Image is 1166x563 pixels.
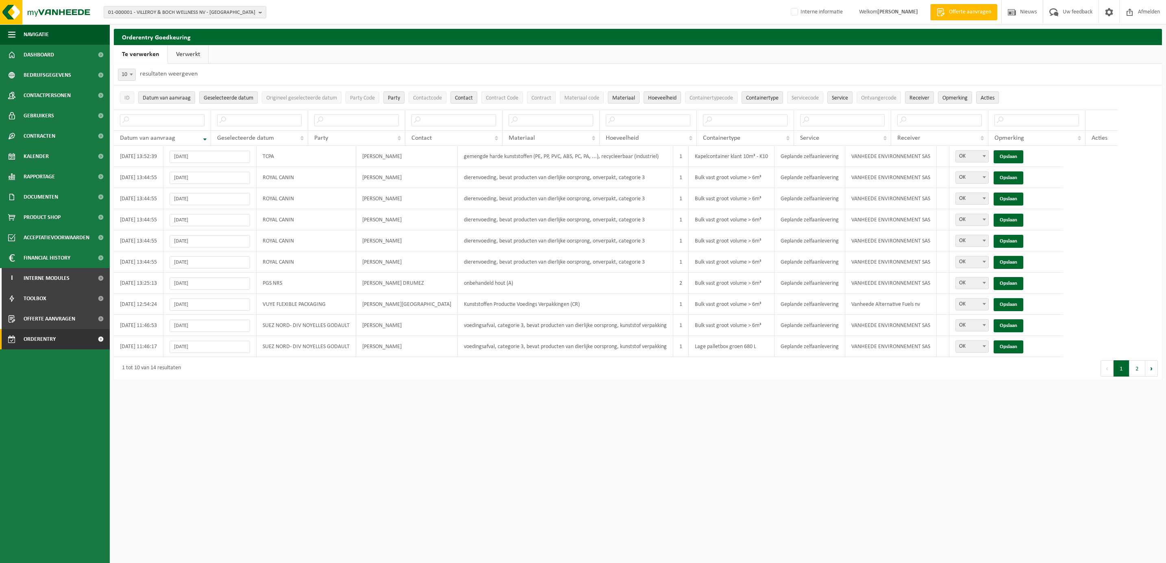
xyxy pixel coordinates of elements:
td: [DATE] 13:44:55 [114,209,163,230]
span: Materiaal [509,135,535,141]
button: Next [1145,360,1158,377]
span: OK [955,150,989,162]
span: OK [955,319,989,331]
a: Opslaan [994,235,1023,248]
span: Navigatie [24,24,49,45]
td: [PERSON_NAME] [356,146,458,167]
td: Bulk vast groot volume > 6m³ [689,167,774,188]
span: OK [956,299,988,310]
td: [DATE] 13:44:55 [114,251,163,273]
td: dierenvoeding, bevat producten van dierlijke oorsprong, onverpakt, categorie 3 [458,167,673,188]
span: Offerte aanvragen [24,309,75,329]
td: Bulk vast groot volume > 6m³ [689,230,774,251]
span: Receiver [909,95,929,101]
td: Bulk vast groot volume > 6m³ [689,209,774,230]
span: Rapportage [24,167,55,187]
span: Toolbox [24,288,46,309]
span: Kalender [24,146,49,167]
td: Lage palletbox groen 680 L [689,336,774,357]
button: Party CodeParty Code: Activate to sort [346,91,379,104]
span: Materiaal [612,95,635,101]
span: OK [955,171,989,184]
button: Datum van aanvraagDatum van aanvraag: Activate to remove sorting [138,91,195,104]
td: TCPA [257,146,356,167]
span: Contact [411,135,432,141]
td: 1 [673,315,689,336]
td: VANHEEDE ENVIRONNEMENT SAS [845,167,937,188]
span: OK [955,193,989,205]
a: Opslaan [994,214,1023,227]
td: ROYAL CANIN [257,209,356,230]
td: [PERSON_NAME] [356,336,458,357]
button: OntvangercodeOntvangercode: Activate to sort [857,91,901,104]
td: Kapelcontainer klant 10m³ - K10 [689,146,774,167]
label: Interne informatie [789,6,843,18]
span: I [8,268,15,288]
td: Geplande zelfaanlevering [774,315,845,336]
td: Bulk vast groot volume > 6m³ [689,188,774,209]
h2: Orderentry Goedkeuring [114,29,1162,45]
span: Hoeveelheid [648,95,677,101]
span: Opmerking [994,135,1024,141]
a: Opslaan [994,193,1023,206]
span: Product Shop [24,207,61,227]
td: [DATE] 13:25:13 [114,273,163,294]
td: voedingsafval, categorie 3, bevat producten van dierlijke oorsprong, kunststof verpakking [458,315,673,336]
td: Geplande zelfaanlevering [774,188,845,209]
span: Bedrijfsgegevens [24,65,71,85]
span: Acties [981,95,994,101]
td: 1 [673,167,689,188]
button: ContainertypecodeContainertypecode: Activate to sort [685,91,737,104]
button: ContractContract: Activate to sort [527,91,556,104]
td: [DATE] 13:44:55 [114,230,163,251]
td: onbehandeld hout (A) [458,273,673,294]
button: Acties [976,91,999,104]
span: Contracten [24,126,55,146]
button: Geselecteerde datumGeselecteerde datum: Activate to sort [199,91,258,104]
span: Dashboard [24,45,54,65]
td: gemengde harde kunststoffen (PE, PP, PVC, ABS, PC, PA, ...), recycleerbaar (industriel) [458,146,673,167]
td: Bulk vast groot volume > 6m³ [689,294,774,315]
span: Gebruikers [24,106,54,126]
div: 1 tot 10 van 14 resultaten [118,361,181,376]
td: [DATE] 12:54:24 [114,294,163,315]
td: [PERSON_NAME] [356,251,458,273]
button: MateriaalMateriaal: Activate to sort [608,91,640,104]
span: Financial History [24,248,70,268]
td: 1 [673,336,689,357]
span: Party Code [350,95,375,101]
span: Orderentry Goedkeuring [24,329,92,349]
td: [PERSON_NAME] [356,209,458,230]
span: Contact [455,95,473,101]
span: 10 [118,69,136,81]
td: [DATE] 11:46:17 [114,336,163,357]
span: Party [388,95,400,101]
span: OK [955,235,989,247]
td: Vanheede Alternative Fuels nv [845,294,937,315]
td: Geplande zelfaanlevering [774,273,845,294]
td: dierenvoeding, bevat producten van dierlijke oorsprong, onverpakt, categorie 3 [458,188,673,209]
button: Contract CodeContract Code: Activate to sort [481,91,523,104]
td: Kunststoffen Productie Voedings Verpakkingen (CR) [458,294,673,315]
td: VANHEEDE ENVIRONNEMENT SAS [845,230,937,251]
span: Servicecode [792,95,819,101]
span: Hoeveelheid [606,135,639,141]
button: Origineel geselecteerde datumOrigineel geselecteerde datum: Activate to sort [262,91,342,104]
span: Datum van aanvraag [143,95,191,101]
button: ServicecodeServicecode: Activate to sort [787,91,823,104]
td: VANHEEDE ENVIRONNEMENT SAS [845,336,937,357]
td: VANHEEDE ENVIRONNEMENT SAS [845,251,937,273]
a: Opslaan [994,171,1023,184]
label: resultaten weergeven [140,71,198,77]
td: voedingsafval, categorie 3, bevat producten van dierlijke oorsprong, kunststof verpakking [458,336,673,357]
td: [DATE] 11:46:53 [114,315,163,336]
td: VANHEEDE ENVIRONNEMENT SAS [845,146,937,167]
a: Opslaan [994,277,1023,290]
span: OK [955,277,989,289]
span: Offerte aanvragen [947,8,993,16]
button: PartyParty: Activate to sort [383,91,405,104]
span: OK [955,340,989,353]
td: Bulk vast groot volume > 6m³ [689,315,774,336]
strong: [PERSON_NAME] [877,9,918,15]
button: Materiaal codeMateriaal code: Activate to sort [560,91,604,104]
